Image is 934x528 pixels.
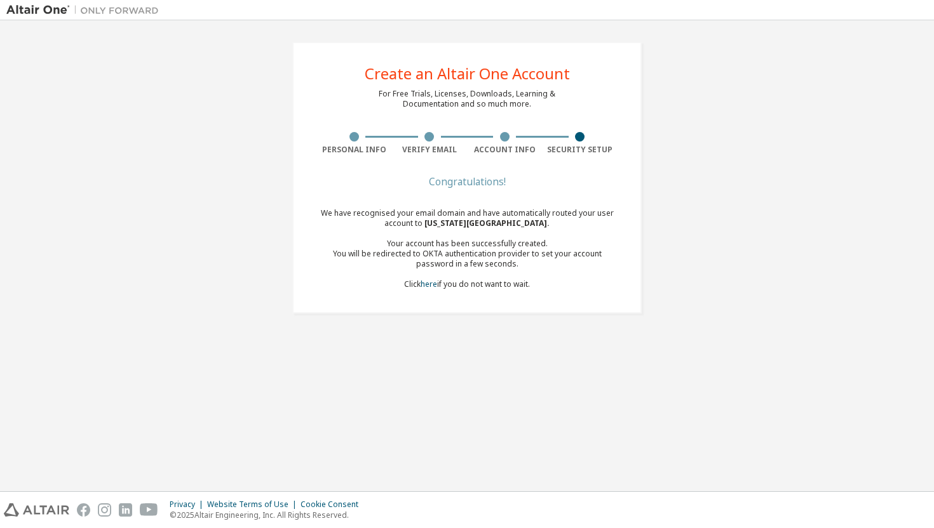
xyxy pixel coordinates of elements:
[6,4,165,16] img: Altair One
[467,145,543,155] div: Account Info
[316,208,618,289] div: We have recognised your email domain and have automatically routed your user account to Click if ...
[543,145,618,155] div: Security Setup
[392,145,468,155] div: Verify Email
[316,145,392,155] div: Personal Info
[379,89,555,109] div: For Free Trials, Licenses, Downloads, Learning & Documentation and so much more.
[140,503,158,517] img: youtube.svg
[4,503,69,517] img: altair_logo.svg
[119,503,132,517] img: linkedin.svg
[170,499,207,510] div: Privacy
[207,499,301,510] div: Website Terms of Use
[316,239,618,249] div: Your account has been successfully created.
[421,279,437,289] a: here
[98,503,111,517] img: instagram.svg
[316,249,618,269] div: You will be redirected to OKTA authentication provider to set your account password in a few seco...
[365,66,570,81] div: Create an Altair One Account
[301,499,366,510] div: Cookie Consent
[424,218,550,228] span: [US_STATE][GEOGRAPHIC_DATA] .
[170,510,366,520] p: © 2025 Altair Engineering, Inc. All Rights Reserved.
[316,178,618,185] div: Congratulations!
[77,503,90,517] img: facebook.svg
